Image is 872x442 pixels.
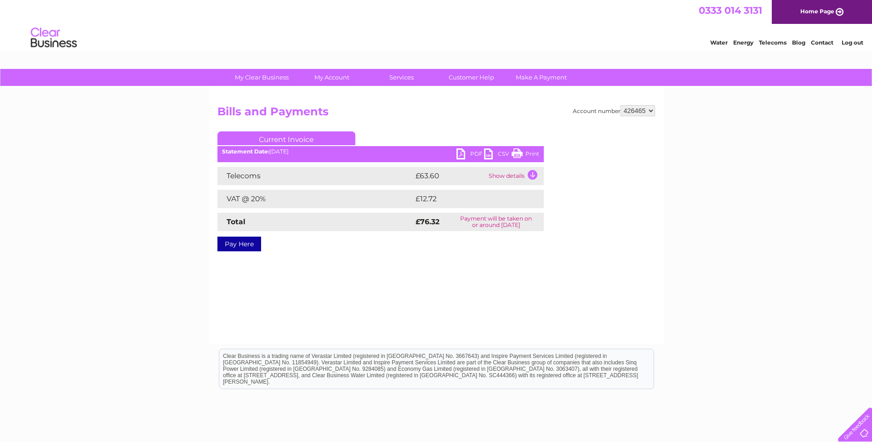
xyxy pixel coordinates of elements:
[759,39,787,46] a: Telecoms
[222,148,269,155] b: Statement Date:
[486,167,544,185] td: Show details
[811,39,833,46] a: Contact
[217,167,413,185] td: Telecoms
[842,39,863,46] a: Log out
[219,5,654,45] div: Clear Business is a trading name of Verastar Limited (registered in [GEOGRAPHIC_DATA] No. 3667643...
[217,190,413,208] td: VAT @ 20%
[224,69,300,86] a: My Clear Business
[710,39,728,46] a: Water
[512,148,539,162] a: Print
[217,131,355,145] a: Current Invoice
[227,217,245,226] strong: Total
[433,69,509,86] a: Customer Help
[449,213,544,231] td: Payment will be taken on or around [DATE]
[456,148,484,162] a: PDF
[294,69,370,86] a: My Account
[733,39,753,46] a: Energy
[503,69,579,86] a: Make A Payment
[413,190,524,208] td: £12.72
[699,5,762,16] a: 0333 014 3131
[573,105,655,116] div: Account number
[416,217,439,226] strong: £76.32
[484,148,512,162] a: CSV
[30,24,77,52] img: logo.png
[217,237,261,251] a: Pay Here
[217,105,655,123] h2: Bills and Payments
[792,39,805,46] a: Blog
[413,167,486,185] td: £63.60
[217,148,544,155] div: [DATE]
[364,69,439,86] a: Services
